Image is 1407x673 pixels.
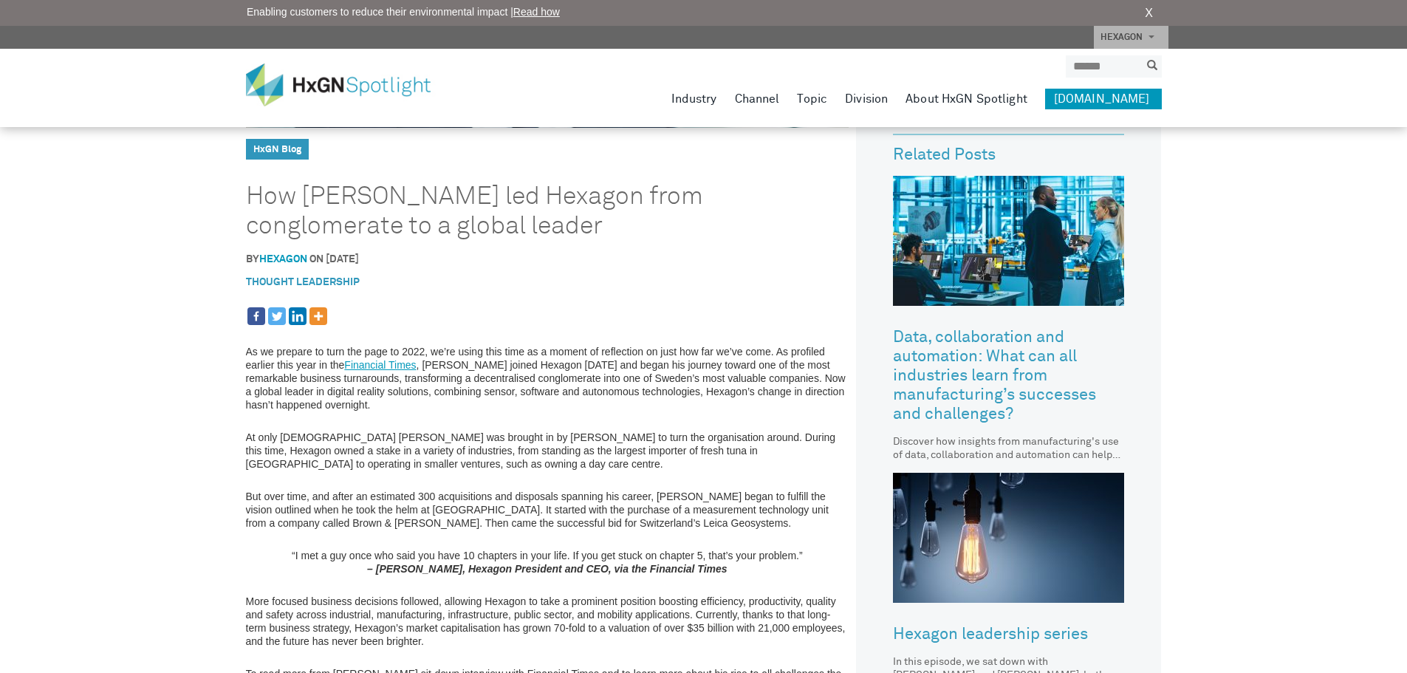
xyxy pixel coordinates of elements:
[246,277,360,287] a: Thought Leadership
[513,6,560,18] a: Read how
[309,307,327,325] a: More
[247,307,265,325] a: Facebook
[344,359,416,371] a: Financial Times
[309,254,359,264] span: on
[893,176,1124,306] img: Data, collaboration and automation: What can all industries learn from manufacturing’s successes ...
[247,4,560,20] span: Enabling customers to reduce their environmental impact |
[246,254,309,264] span: By
[893,317,1124,435] a: Data, collaboration and automation: What can all industries learn from manufacturing’s successes ...
[268,307,286,325] a: Twitter
[289,307,307,325] a: Linkedin
[906,89,1027,109] a: About HxGN Spotlight
[1094,26,1168,49] a: HEXAGON
[326,254,359,264] time: [DATE]
[797,89,827,109] a: Topic
[893,435,1124,462] div: Discover how insights from manufacturing's use of data, collaboration and automation can help you...
[893,614,1124,655] a: Hexagon leadership series
[246,431,849,471] p: At only [DEMOGRAPHIC_DATA] [PERSON_NAME] was brought in by [PERSON_NAME] to turn the organisation...
[735,89,780,109] a: Channel
[246,490,849,530] p: But over time, and after an estimated 300 acquisitions and disposals spanning his career, [PERSON...
[246,182,807,241] h1: How [PERSON_NAME] led Hexagon from conglomerate to a global leader
[259,254,307,264] a: hexagon
[246,549,849,575] p: “I met a guy once who said you have 10 chapters in your life. If you get stuck on chapter 5, that...
[893,473,1124,603] img: Hexagon leadership series
[253,145,301,154] a: HxGN Blog
[1145,4,1153,22] a: X
[845,89,888,109] a: Division
[246,595,849,648] p: More focused business decisions followed, allowing Hexagon to take a prominent position boosting ...
[367,563,728,575] strong: – [PERSON_NAME], Hexagon President and CEO, via the Financial Times
[246,345,849,411] p: As we prepare to turn the page to 2022, we’re using this time as a moment of reflection on just h...
[1045,89,1162,109] a: [DOMAIN_NAME]
[893,146,1124,164] h3: Related Posts
[671,89,717,109] a: Industry
[246,64,453,106] img: HxGN Spotlight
